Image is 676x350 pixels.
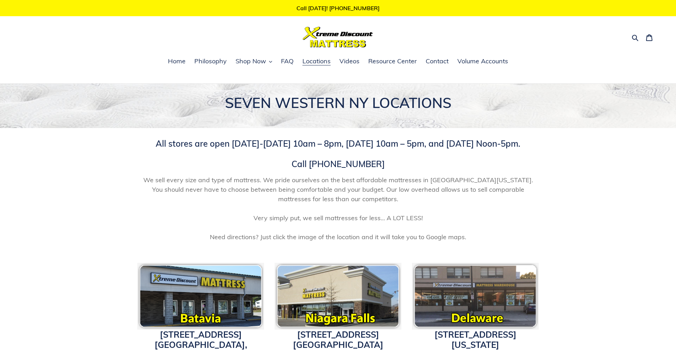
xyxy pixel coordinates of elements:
span: Resource Center [368,57,417,65]
a: Philosophy [191,56,230,67]
span: FAQ [281,57,294,65]
a: Home [164,56,189,67]
a: FAQ [277,56,297,67]
a: Locations [299,56,334,67]
img: Xtreme Discount Mattress [303,27,373,47]
span: All stores are open [DATE]-[DATE] 10am – 8pm, [DATE] 10am – 5pm, and [DATE] Noon-5pm. Call [PHONE... [156,138,520,169]
a: [STREET_ADDRESS][GEOGRAPHIC_DATA] [293,329,383,350]
img: Xtreme Discount Mattress Niagara Falls [275,263,401,330]
span: Home [168,57,186,65]
a: Videos [336,56,363,67]
span: Locations [302,57,331,65]
span: Shop Now [236,57,266,65]
img: pf-c8c7db02--bataviaicon.png [137,263,264,330]
a: Contact [422,56,452,67]
a: Resource Center [365,56,420,67]
span: Videos [339,57,359,65]
a: Volume Accounts [454,56,512,67]
img: pf-118c8166--delawareicon.png [412,263,539,330]
span: We sell every size and type of mattress. We pride ourselves on the best affordable mattresses in ... [137,175,539,242]
button: Shop Now [232,56,276,67]
span: Contact [426,57,449,65]
span: SEVEN WESTERN NY LOCATIONS [225,94,451,112]
span: Volume Accounts [457,57,508,65]
span: Philosophy [194,57,227,65]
